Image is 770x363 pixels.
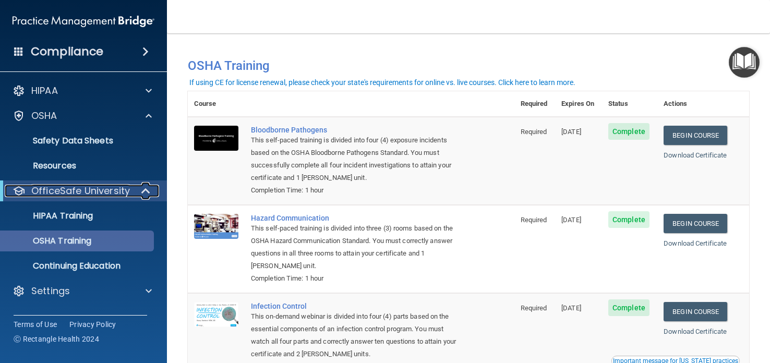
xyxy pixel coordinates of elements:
a: OSHA [13,110,152,122]
div: If using CE for license renewal, please check your state's requirements for online vs. live cours... [189,79,575,86]
a: Download Certificate [664,151,727,159]
iframe: Drift Widget Chat Controller [590,289,757,331]
h4: OSHA Training [188,58,749,73]
a: Begin Course [664,126,727,145]
a: Privacy Policy [69,319,116,330]
div: This self-paced training is divided into four (4) exposure incidents based on the OSHA Bloodborne... [251,134,462,184]
th: Status [602,91,657,117]
span: Required [521,216,547,224]
div: Completion Time: 1 hour [251,272,462,285]
a: Download Certificate [664,328,727,335]
button: Open Resource Center [729,47,760,78]
a: Begin Course [664,214,727,233]
div: This on-demand webinar is divided into four (4) parts based on the essential components of an inf... [251,310,462,360]
span: [DATE] [561,304,581,312]
p: Settings [31,285,70,297]
th: Course [188,91,245,117]
a: Infection Control [251,302,462,310]
span: [DATE] [561,128,581,136]
p: Resources [7,161,149,171]
p: Safety Data Sheets [7,136,149,146]
p: HIPAA Training [7,211,93,221]
span: Complete [608,123,649,140]
a: Download Certificate [664,239,727,247]
th: Expires On [555,91,602,117]
a: OfficeSafe University [13,185,151,197]
a: HIPAA [13,84,152,97]
th: Actions [657,91,749,117]
div: This self-paced training is divided into three (3) rooms based on the OSHA Hazard Communication S... [251,222,462,272]
span: Ⓒ Rectangle Health 2024 [14,334,99,344]
a: Settings [13,285,152,297]
h4: Compliance [31,44,103,59]
span: Complete [608,211,649,228]
span: Required [521,304,547,312]
img: PMB logo [13,11,154,32]
p: OSHA [31,110,57,122]
p: OfficeSafe University [31,185,130,197]
span: [DATE] [561,216,581,224]
a: Hazard Communication [251,214,462,222]
p: Continuing Education [7,261,149,271]
button: If using CE for license renewal, please check your state's requirements for online vs. live cours... [188,77,577,88]
a: Terms of Use [14,319,57,330]
th: Required [514,91,555,117]
p: HIPAA [31,84,58,97]
span: Required [521,128,547,136]
div: Completion Time: 1 hour [251,184,462,197]
p: OSHA Training [7,236,91,246]
a: Bloodborne Pathogens [251,126,462,134]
